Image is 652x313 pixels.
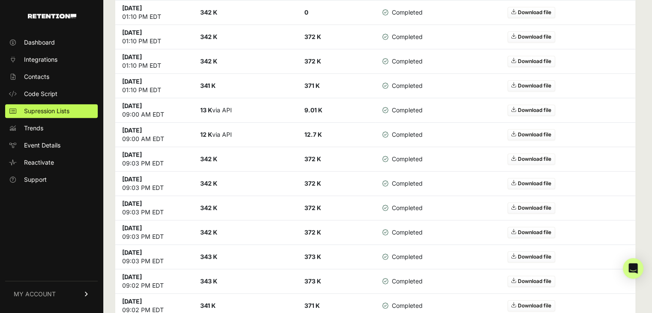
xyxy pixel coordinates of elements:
[115,49,193,74] td: 01:10 PM EDT
[115,123,193,147] td: 09:00 AM EDT
[304,229,321,236] strong: 372 K
[382,155,422,163] span: Completed
[115,0,193,25] td: 01:10 PM EDT
[508,153,555,165] a: Download file
[304,82,320,89] strong: 371 K
[5,121,98,135] a: Trends
[200,180,217,187] strong: 342 K
[200,229,217,236] strong: 342 K
[382,179,422,188] span: Completed
[24,55,57,64] span: Integrations
[14,290,56,298] span: MY ACCOUNT
[304,253,321,260] strong: 373 K
[382,106,422,114] span: Completed
[122,53,142,60] strong: [DATE]
[122,224,142,232] strong: [DATE]
[24,124,43,132] span: Trends
[304,33,321,40] strong: 372 K
[24,90,57,98] span: Code Script
[304,277,321,285] strong: 373 K
[382,8,422,17] span: Completed
[382,253,422,261] span: Completed
[5,87,98,101] a: Code Script
[122,298,142,305] strong: [DATE]
[508,105,555,116] a: Download file
[382,33,422,41] span: Completed
[508,300,555,311] a: Download file
[122,78,142,85] strong: [DATE]
[5,138,98,152] a: Event Details
[24,38,55,47] span: Dashboard
[115,172,193,196] td: 09:03 PM EDT
[508,276,555,287] a: Download file
[382,81,422,90] span: Completed
[200,302,216,309] strong: 341 K
[508,31,555,42] a: Download file
[5,36,98,49] a: Dashboard
[200,277,217,285] strong: 343 K
[5,156,98,169] a: Reactivate
[508,7,555,18] a: Download file
[5,173,98,187] a: Support
[24,107,69,115] span: Supression Lists
[122,126,142,134] strong: [DATE]
[304,180,321,187] strong: 372 K
[24,175,47,184] span: Support
[508,129,555,140] a: Download file
[304,155,321,163] strong: 372 K
[193,123,297,147] td: via API
[508,178,555,189] a: Download file
[304,9,308,16] strong: 0
[382,204,422,212] span: Completed
[122,200,142,207] strong: [DATE]
[508,202,555,214] a: Download file
[200,253,217,260] strong: 343 K
[200,155,217,163] strong: 342 K
[122,249,142,256] strong: [DATE]
[382,228,422,237] span: Completed
[508,227,555,238] a: Download file
[5,104,98,118] a: Supression Lists
[24,72,49,81] span: Contacts
[122,273,142,280] strong: [DATE]
[508,56,555,67] a: Download file
[24,141,60,150] span: Event Details
[304,57,321,65] strong: 372 K
[115,220,193,245] td: 09:03 PM EDT
[193,98,297,123] td: via API
[200,106,212,114] strong: 13 K
[5,281,98,307] a: MY ACCOUNT
[122,102,142,109] strong: [DATE]
[382,277,422,286] span: Completed
[24,158,54,167] span: Reactivate
[508,251,555,262] a: Download file
[200,131,212,138] strong: 12 K
[115,147,193,172] td: 09:03 PM EDT
[115,74,193,98] td: 01:10 PM EDT
[122,29,142,36] strong: [DATE]
[200,204,217,211] strong: 342 K
[5,53,98,66] a: Integrations
[28,14,76,18] img: Retention.com
[200,9,217,16] strong: 342 K
[115,25,193,49] td: 01:10 PM EDT
[623,258,643,279] div: Open Intercom Messenger
[5,70,98,84] a: Contacts
[115,245,193,269] td: 09:03 PM EDT
[304,131,322,138] strong: 12.7 K
[508,80,555,91] a: Download file
[122,4,142,12] strong: [DATE]
[304,106,322,114] strong: 9.01 K
[122,151,142,158] strong: [DATE]
[304,204,321,211] strong: 372 K
[304,302,320,309] strong: 371 K
[382,57,422,66] span: Completed
[200,33,217,40] strong: 342 K
[200,57,217,65] strong: 342 K
[115,269,193,294] td: 09:02 PM EDT
[382,130,422,139] span: Completed
[115,98,193,123] td: 09:00 AM EDT
[115,196,193,220] td: 09:03 PM EDT
[122,175,142,183] strong: [DATE]
[382,301,422,310] span: Completed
